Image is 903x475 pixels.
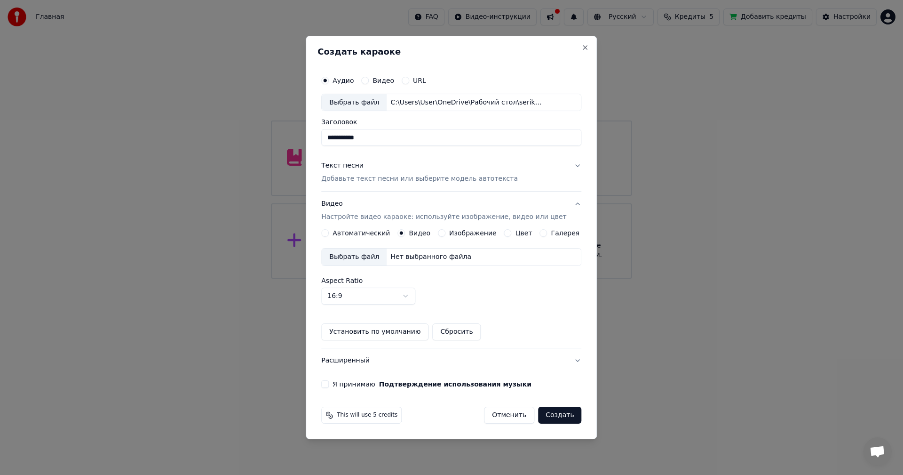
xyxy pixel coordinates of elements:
button: Текст песниДобавьте текст песни или выберите модель автотекста [321,154,581,192]
label: Aspect Ratio [321,277,581,284]
label: Аудио [333,77,354,84]
div: C:\Users\User\OneDrive\Рабочий стол\serik-musalimov-moy-kazahstan.mp3 [387,98,547,107]
button: Установить по умолчанию [321,323,428,340]
div: ВидеоНастройте видео караоке: используйте изображение, видео или цвет [321,229,581,348]
label: Изображение [449,230,497,236]
h2: Создать караоке [317,48,585,56]
button: ВидеоНастройте видео караоке: используйте изображение, видео или цвет [321,192,581,230]
label: Цвет [515,230,532,236]
p: Настройте видео караоке: используйте изображение, видео или цвет [321,212,566,222]
label: Видео [372,77,394,84]
button: Расширенный [321,348,581,373]
button: Отменить [484,407,534,424]
label: URL [413,77,426,84]
label: Галерея [551,230,580,236]
span: This will use 5 credits [337,411,397,419]
div: Видео [321,200,566,222]
div: Нет выбранного файла [387,252,475,262]
button: Сбросить [433,323,481,340]
button: Я принимаю [379,381,531,387]
div: Текст песни [321,161,364,171]
label: Я принимаю [333,381,531,387]
label: Автоматический [333,230,390,236]
div: Выбрать файл [322,249,387,266]
label: Заголовок [321,119,581,126]
p: Добавьте текст песни или выберите модель автотекста [321,175,518,184]
label: Видео [409,230,430,236]
div: Выбрать файл [322,94,387,111]
button: Создать [538,407,581,424]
